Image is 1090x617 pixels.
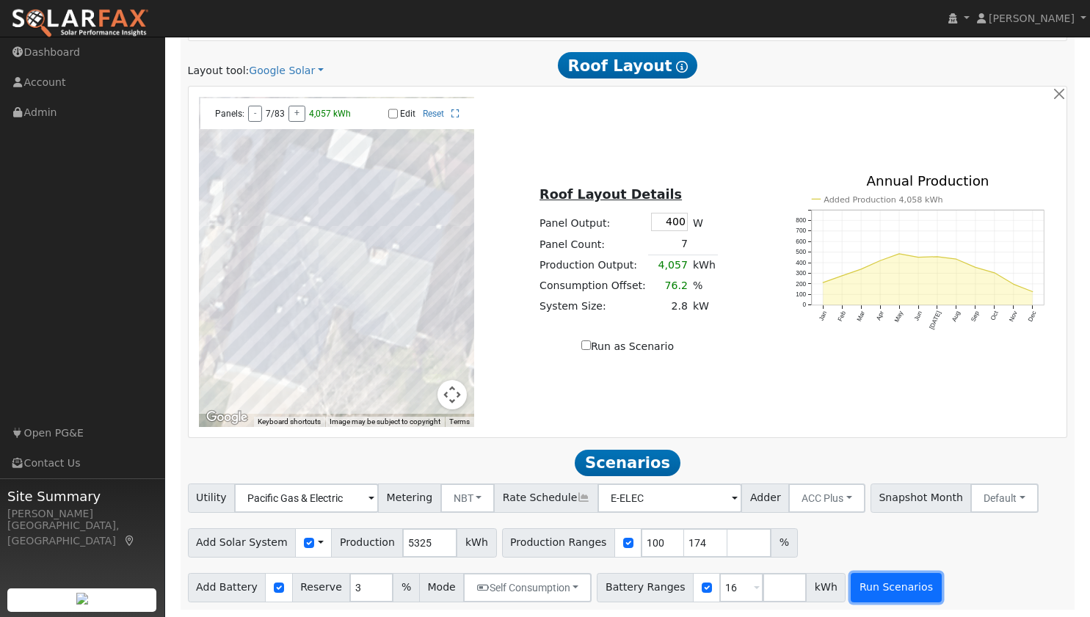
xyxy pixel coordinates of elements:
[123,535,137,547] a: Map
[188,528,297,558] span: Add Solar System
[575,450,680,476] span: Scenarios
[258,417,321,427] button: Keyboard shortcuts
[288,106,305,122] button: +
[690,255,718,276] td: kWh
[597,573,694,602] span: Battery Ranges
[648,255,690,276] td: 4,057
[993,271,995,274] circle: onclick=""
[393,573,419,602] span: %
[928,310,942,330] text: [DATE]
[292,573,351,602] span: Reserve
[840,274,843,277] circle: onclick=""
[188,483,236,513] span: Utility
[690,210,718,233] td: W
[917,256,919,258] circle: onclick=""
[266,109,285,119] span: 7/83
[676,61,688,73] i: Show Help
[330,417,440,426] span: Image may be subject to copyright
[796,216,806,224] text: 800
[851,573,941,602] button: Run Scenarios
[1027,310,1038,323] text: Dec
[796,269,806,277] text: 300
[796,238,806,245] text: 600
[867,173,989,189] text: Annual Production
[494,483,598,513] span: Rate Schedule
[821,281,824,283] circle: onclick=""
[1012,283,1014,285] circle: onclick=""
[796,291,806,298] text: 100
[824,194,943,204] text: Added Production 4,058 kWh
[648,296,690,317] td: 2.8
[400,109,415,119] label: Edit
[1031,291,1033,293] circle: onclick=""
[234,483,379,513] input: Select a Utility
[802,301,806,308] text: 0
[537,234,649,255] td: Panel Count:
[597,483,742,513] input: Select a Rate Schedule
[936,255,938,258] circle: onclick=""
[537,210,649,233] td: Panel Output:
[796,259,806,266] text: 400
[771,528,797,558] span: %
[912,310,923,322] text: Jun
[449,417,470,426] a: Terms (opens in new tab)
[796,248,806,255] text: 500
[203,408,251,427] img: Google
[817,310,828,322] text: Jan
[558,52,698,79] span: Roof Layout
[451,109,459,119] a: Full Screen
[537,276,649,296] td: Consumption Offset:
[378,483,441,513] span: Metering
[974,266,976,269] circle: onclick=""
[419,573,464,602] span: Mode
[860,268,862,270] circle: onclick=""
[539,187,682,202] u: Roof Layout Details
[502,528,615,558] span: Production Ranges
[989,12,1075,24] span: [PERSON_NAME]
[188,65,250,76] span: Layout tool:
[11,8,149,39] img: SolarFax
[806,573,846,602] span: kWh
[581,340,591,350] input: Run as Scenario
[989,309,1000,321] text: Oct
[871,483,972,513] span: Snapshot Month
[423,109,444,119] a: Reset
[581,339,674,354] label: Run as Scenario
[437,380,467,409] button: Map camera controls
[309,109,351,119] span: 4,057 kWh
[893,309,904,323] text: May
[249,63,324,79] a: Google Solar
[875,310,886,321] text: Apr
[215,109,244,119] span: Panels:
[537,296,649,317] td: System Size:
[796,227,806,234] text: 700
[690,296,718,317] td: kW
[879,259,881,261] circle: onclick=""
[951,310,962,323] text: Aug
[7,506,157,522] div: [PERSON_NAME]
[440,483,495,513] button: NBT
[690,276,718,296] td: %
[463,573,592,602] button: Self Consumption
[970,310,981,323] text: Sep
[898,252,900,255] circle: onclick=""
[7,486,157,506] span: Site Summary
[648,276,690,296] td: 76.2
[457,528,496,558] span: kWh
[970,483,1039,513] button: Default
[836,310,847,323] text: Feb
[188,573,266,602] span: Add Battery
[955,258,957,260] circle: onclick=""
[7,518,157,549] div: [GEOGRAPHIC_DATA], [GEOGRAPHIC_DATA]
[203,408,251,427] a: Open this area in Google Maps (opens a new window)
[1008,309,1020,322] text: Nov
[788,483,865,513] button: ACC Plus
[648,234,690,255] td: 7
[855,310,866,322] text: Mar
[741,483,789,513] span: Adder
[537,255,649,276] td: Production Output:
[76,593,88,605] img: retrieve
[796,280,806,288] text: 200
[331,528,403,558] span: Production
[248,106,262,122] button: -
